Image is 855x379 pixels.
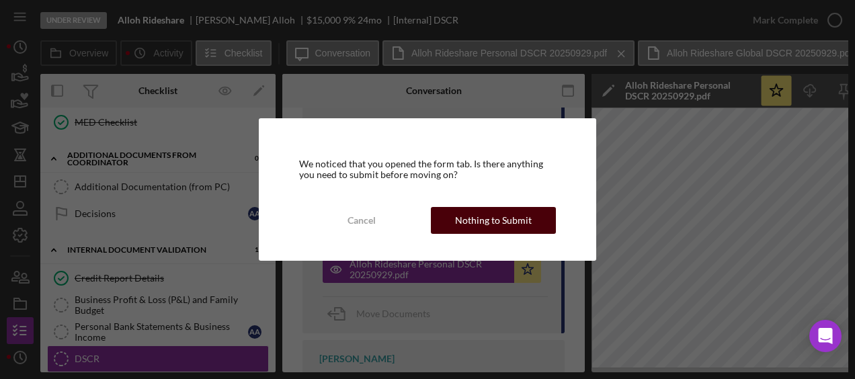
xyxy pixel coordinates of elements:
div: We noticed that you opened the form tab. Is there anything you need to submit before moving on? [299,159,556,180]
button: Nothing to Submit [431,207,556,234]
div: Open Intercom Messenger [809,320,842,352]
div: Cancel [348,207,376,234]
div: Nothing to Submit [455,207,532,234]
button: Cancel [299,207,424,234]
